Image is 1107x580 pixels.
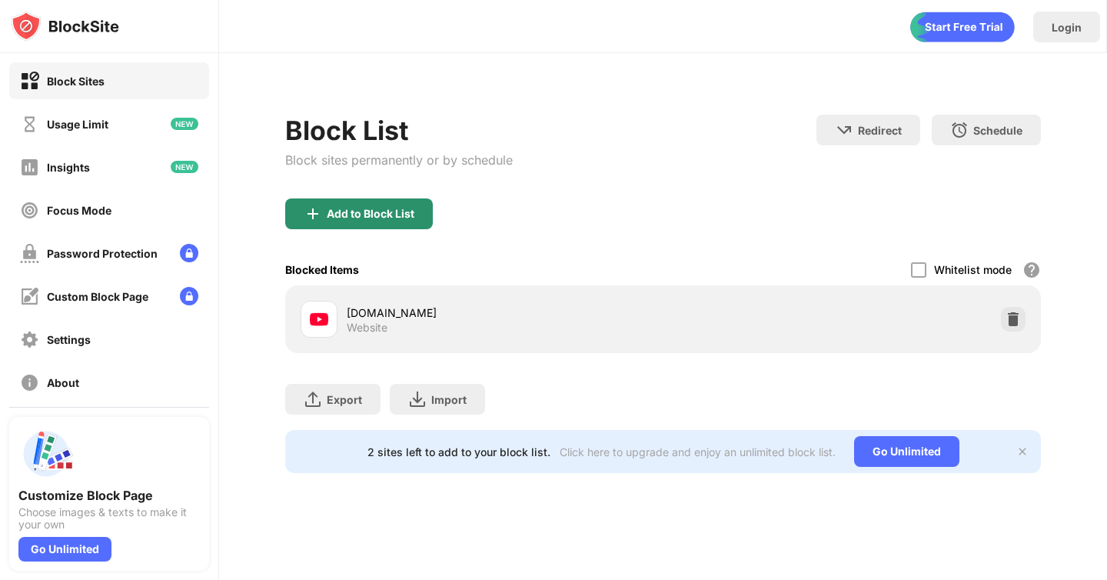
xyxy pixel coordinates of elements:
[1052,21,1082,34] div: Login
[11,11,119,42] img: logo-blocksite.svg
[47,118,108,131] div: Usage Limit
[327,208,414,220] div: Add to Block List
[47,161,90,174] div: Insights
[934,263,1012,276] div: Whitelist mode
[1016,445,1029,458] img: x-button.svg
[285,152,513,168] div: Block sites permanently or by schedule
[285,115,513,146] div: Block List
[18,506,200,531] div: Choose images & texts to make it your own
[47,247,158,260] div: Password Protection
[180,244,198,262] img: lock-menu.svg
[20,287,39,306] img: customize-block-page-off.svg
[327,393,362,406] div: Export
[367,445,550,458] div: 2 sites left to add to your block list.
[18,537,111,562] div: Go Unlimited
[20,115,39,134] img: time-usage-off.svg
[20,201,39,220] img: focus-off.svg
[47,333,91,346] div: Settings
[973,124,1022,137] div: Schedule
[47,204,111,217] div: Focus Mode
[910,12,1015,42] div: animation
[854,436,959,467] div: Go Unlimited
[347,305,663,321] div: [DOMAIN_NAME]
[20,158,39,177] img: insights-off.svg
[431,393,467,406] div: Import
[20,72,39,91] img: block-on.svg
[18,488,200,503] div: Customize Block Page
[180,287,198,305] img: lock-menu.svg
[47,376,79,389] div: About
[20,330,39,349] img: settings-off.svg
[347,321,387,335] div: Website
[560,445,836,458] div: Click here to upgrade and enjoy an unlimited block list.
[47,290,148,303] div: Custom Block Page
[47,75,105,88] div: Block Sites
[310,310,328,328] img: favicons
[20,244,39,263] img: password-protection-off.svg
[20,373,39,392] img: about-off.svg
[858,124,902,137] div: Redirect
[171,161,198,173] img: new-icon.svg
[18,426,74,482] img: push-custom-page.svg
[171,118,198,130] img: new-icon.svg
[285,263,359,276] div: Blocked Items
